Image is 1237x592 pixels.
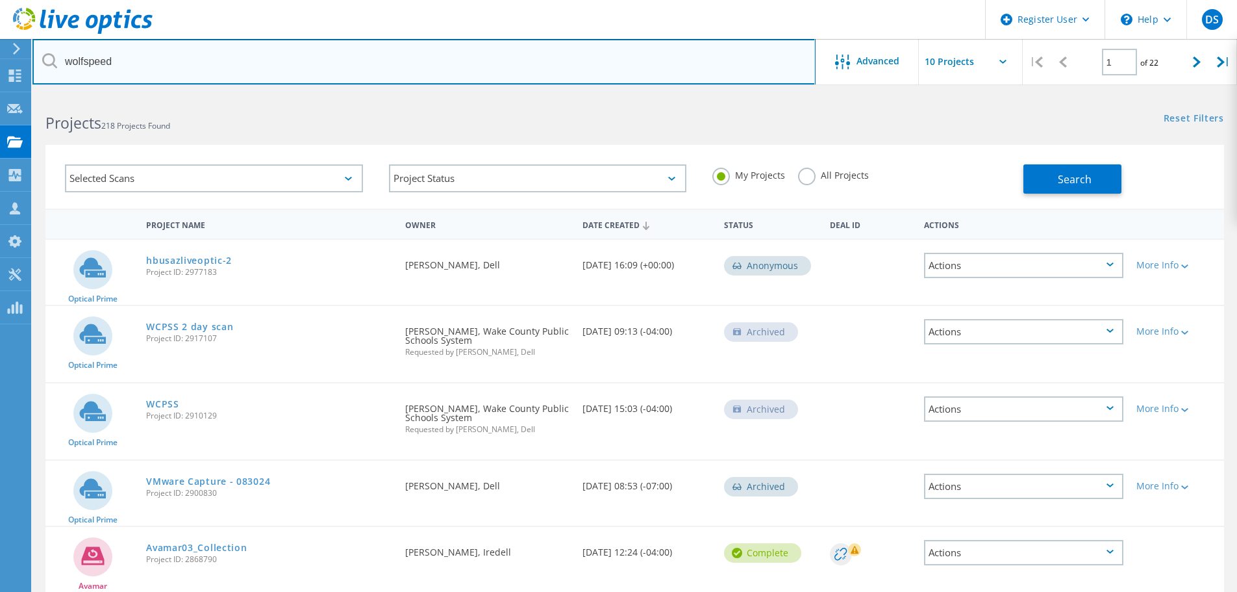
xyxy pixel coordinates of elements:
[724,256,811,276] div: Anonymous
[405,426,569,433] span: Requested by [PERSON_NAME], Dell
[924,396,1123,422] div: Actions
[68,439,118,446] span: Optical Prime
[1136,404,1218,413] div: More Info
[65,164,363,192] div: Selected Scans
[918,212,1130,236] div: Actions
[924,253,1123,278] div: Actions
[146,477,270,486] a: VMware Capture - 083024
[399,240,575,283] div: [PERSON_NAME], Dell
[1136,261,1218,270] div: More Info
[101,120,170,131] span: 218 Projects Found
[924,474,1123,499] div: Actions
[924,319,1123,344] div: Actions
[1136,327,1218,336] div: More Info
[68,361,118,369] span: Optical Prime
[1140,57,1158,68] span: of 22
[146,412,392,420] span: Project ID: 2910129
[856,57,899,66] span: Advanced
[1121,14,1132,25] svg: \n
[146,556,392,563] span: Project ID: 2868790
[146,322,233,331] a: WCPSS 2 day scan
[1023,164,1121,194] button: Search
[146,268,392,276] span: Project ID: 2977183
[823,212,918,236] div: Deal Id
[399,212,575,236] div: Owner
[576,461,718,504] div: [DATE] 08:53 (-07:00)
[576,383,718,426] div: [DATE] 15:03 (-04:00)
[68,295,118,303] span: Optical Prime
[68,516,118,524] span: Optical Prime
[405,348,569,356] span: Requested by [PERSON_NAME], Dell
[399,383,575,446] div: [PERSON_NAME], Wake County Public Schools System
[724,543,801,563] div: Complete
[1164,114,1224,125] a: Reset Filters
[1136,482,1218,491] div: More Info
[146,489,392,497] span: Project ID: 2900830
[576,527,718,570] div: [DATE] 12:24 (-04:00)
[724,400,798,419] div: Archived
[79,582,107,590] span: Avamar
[140,212,399,236] div: Project Name
[399,306,575,369] div: [PERSON_NAME], Wake County Public Schools System
[146,543,247,552] a: Avamar03_Collection
[146,335,392,342] span: Project ID: 2917107
[712,168,785,180] label: My Projects
[32,39,816,84] input: Search projects by name, owner, ID, company, etc
[1023,39,1049,85] div: |
[1205,14,1219,25] span: DS
[718,212,823,236] div: Status
[146,256,232,265] a: hbusazliveoptic-2
[1210,39,1237,85] div: |
[399,527,575,570] div: [PERSON_NAME], Iredell
[724,477,798,496] div: Archived
[1058,172,1092,187] span: Search
[798,168,869,180] label: All Projects
[13,27,153,36] a: Live Optics Dashboard
[45,112,101,133] b: Projects
[576,240,718,283] div: [DATE] 16:09 (+00:00)
[146,400,179,409] a: WCPSS
[576,212,718,237] div: Date Created
[724,322,798,342] div: Archived
[389,164,687,192] div: Project Status
[924,540,1123,565] div: Actions
[399,461,575,504] div: [PERSON_NAME], Dell
[576,306,718,349] div: [DATE] 09:13 (-04:00)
